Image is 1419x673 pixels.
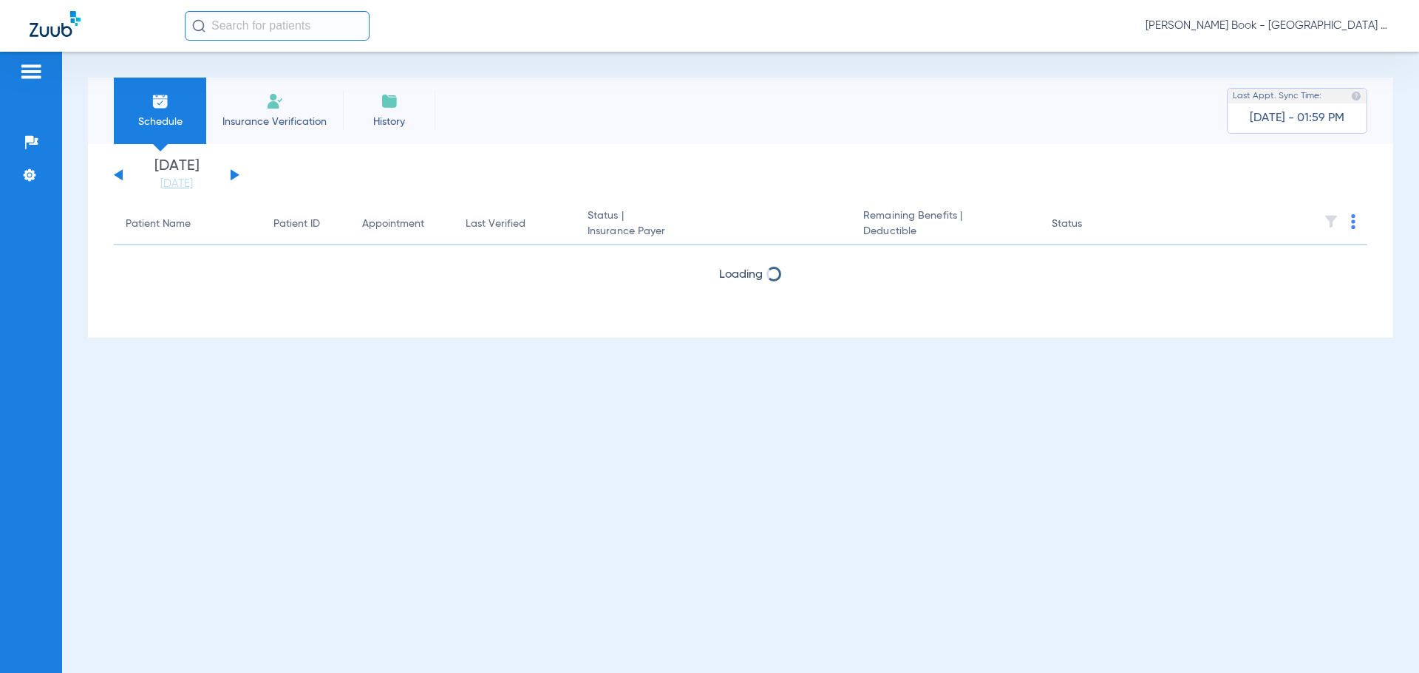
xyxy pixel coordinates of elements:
[1324,214,1338,229] img: filter.svg
[273,216,320,232] div: Patient ID
[863,224,1027,239] span: Deductible
[30,11,81,37] img: Zuub Logo
[132,177,221,191] a: [DATE]
[217,115,332,129] span: Insurance Verification
[192,19,205,33] img: Search Icon
[126,216,250,232] div: Patient Name
[381,92,398,110] img: History
[132,159,221,191] li: [DATE]
[185,11,370,41] input: Search for patients
[125,115,195,129] span: Schedule
[1146,18,1389,33] span: [PERSON_NAME] Book - [GEOGRAPHIC_DATA] Dental Care
[1351,91,1361,101] img: last sync help info
[354,115,424,129] span: History
[126,216,191,232] div: Patient Name
[266,92,284,110] img: Manual Insurance Verification
[851,204,1039,245] th: Remaining Benefits |
[576,204,851,245] th: Status |
[1351,214,1355,229] img: group-dot-blue.svg
[1250,111,1344,126] span: [DATE] - 01:59 PM
[152,92,169,110] img: Schedule
[466,216,525,232] div: Last Verified
[1233,89,1321,103] span: Last Appt. Sync Time:
[362,216,424,232] div: Appointment
[1040,204,1140,245] th: Status
[273,216,338,232] div: Patient ID
[19,63,43,81] img: hamburger-icon
[362,216,442,232] div: Appointment
[719,269,763,281] span: Loading
[588,224,840,239] span: Insurance Payer
[466,216,564,232] div: Last Verified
